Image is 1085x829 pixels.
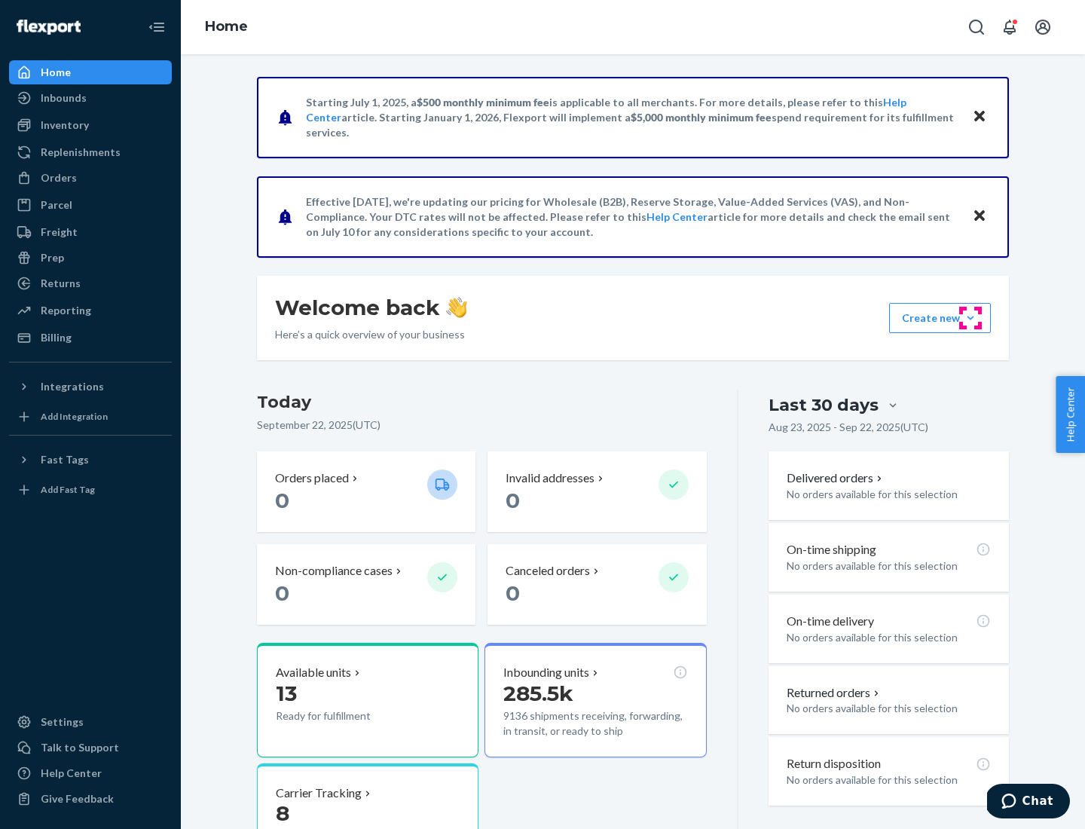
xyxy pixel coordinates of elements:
div: Billing [41,330,72,345]
iframe: Opens a widget where you can chat to one of our agents [987,784,1070,821]
div: Orders [41,170,77,185]
a: Parcel [9,193,172,217]
button: Orders placed 0 [257,451,475,532]
button: Close Navigation [142,12,172,42]
span: 0 [275,488,289,513]
span: $500 monthly minimum fee [417,96,549,109]
h3: Today [257,390,707,414]
div: Freight [41,225,78,240]
button: Create new [889,303,991,333]
a: Add Fast Tag [9,478,172,502]
button: Close [970,106,989,128]
div: Inventory [41,118,89,133]
div: Returns [41,276,81,291]
div: Add Integration [41,410,108,423]
p: Inbounding units [503,664,589,681]
div: Inbounds [41,90,87,106]
div: Talk to Support [41,740,119,755]
a: Settings [9,710,172,734]
p: Orders placed [275,470,349,487]
span: 0 [506,488,520,513]
a: Prep [9,246,172,270]
p: On-time delivery [787,613,874,630]
p: Starting July 1, 2025, a is applicable to all merchants. For more details, please refer to this a... [306,95,958,140]
a: Returns [9,271,172,295]
div: Replenishments [41,145,121,160]
button: Give Feedback [9,787,172,811]
div: Home [41,65,71,80]
a: Help Center [9,761,172,785]
a: Inventory [9,113,172,137]
img: Flexport logo [17,20,81,35]
button: Help Center [1056,376,1085,453]
div: Give Feedback [41,791,114,806]
p: Aug 23, 2025 - Sep 22, 2025 ( UTC ) [769,420,928,435]
h1: Welcome back [275,294,467,321]
a: Freight [9,220,172,244]
div: Last 30 days [769,393,879,417]
p: Carrier Tracking [276,785,362,802]
img: hand-wave emoji [446,297,467,318]
div: Settings [41,714,84,730]
button: Canceled orders 0 [487,544,706,625]
span: 0 [275,580,289,606]
span: 0 [506,580,520,606]
p: Non-compliance cases [275,562,393,580]
p: Return disposition [787,755,881,772]
span: $5,000 monthly minimum fee [631,111,772,124]
a: Reporting [9,298,172,323]
p: No orders available for this selection [787,487,991,502]
div: Help Center [41,766,102,781]
a: Add Integration [9,405,172,429]
button: Integrations [9,375,172,399]
ol: breadcrumbs [193,5,260,49]
a: Home [9,60,172,84]
p: No orders available for this selection [787,772,991,788]
p: 9136 shipments receiving, forwarding, in transit, or ready to ship [503,708,687,739]
div: Prep [41,250,64,265]
button: Delivered orders [787,470,885,487]
button: Talk to Support [9,736,172,760]
p: Canceled orders [506,562,590,580]
p: Ready for fulfillment [276,708,415,723]
a: Orders [9,166,172,190]
p: Effective [DATE], we're updating our pricing for Wholesale (B2B), Reserve Storage, Value-Added Se... [306,194,958,240]
p: No orders available for this selection [787,701,991,716]
p: No orders available for this selection [787,630,991,645]
button: Returned orders [787,684,882,702]
button: Open account menu [1028,12,1058,42]
p: No orders available for this selection [787,558,991,574]
span: 13 [276,681,297,706]
span: 285.5k [503,681,573,706]
button: Non-compliance cases 0 [257,544,475,625]
p: Here’s a quick overview of your business [275,327,467,342]
p: Invalid addresses [506,470,594,487]
a: Billing [9,326,172,350]
a: Inbounds [9,86,172,110]
a: Help Center [646,210,708,223]
p: On-time shipping [787,541,876,558]
p: Available units [276,664,351,681]
button: Invalid addresses 0 [487,451,706,532]
button: Close [970,206,989,228]
div: Integrations [41,379,104,394]
button: Open notifications [995,12,1025,42]
button: Available units13Ready for fulfillment [257,643,478,757]
div: Add Fast Tag [41,483,95,496]
button: Open Search Box [961,12,992,42]
button: Fast Tags [9,448,172,472]
span: 8 [276,800,289,826]
a: Home [205,18,248,35]
p: September 22, 2025 ( UTC ) [257,418,707,433]
div: Reporting [41,303,91,318]
a: Replenishments [9,140,172,164]
div: Parcel [41,197,72,213]
button: Inbounding units285.5k9136 shipments receiving, forwarding, in transit, or ready to ship [484,643,706,757]
div: Fast Tags [41,452,89,467]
